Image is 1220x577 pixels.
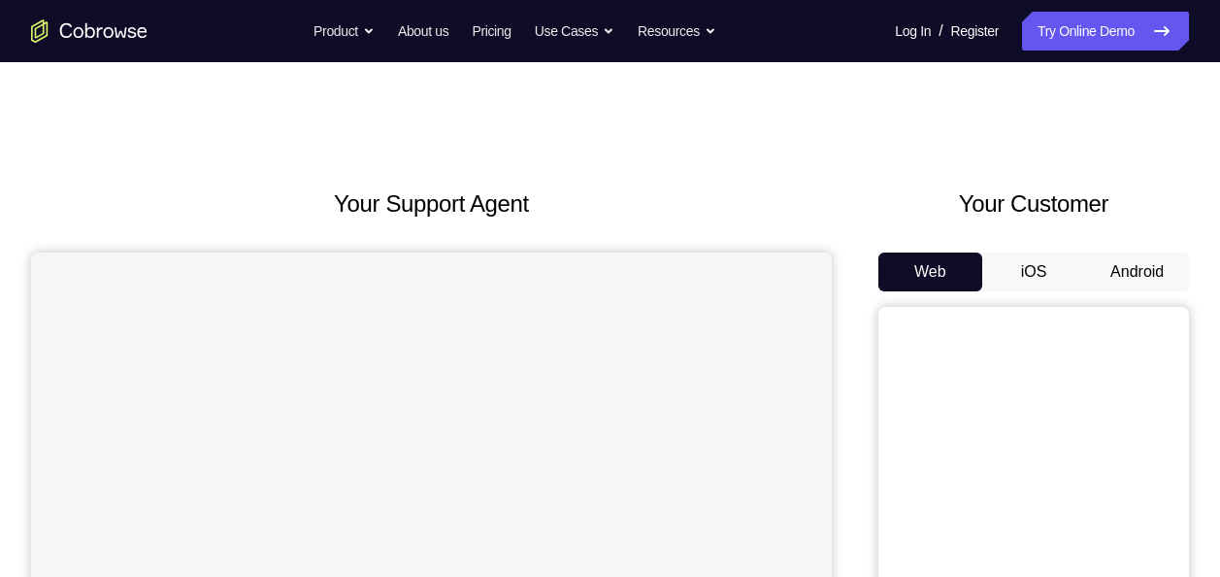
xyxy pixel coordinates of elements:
button: Web [878,253,982,291]
a: About us [398,12,448,51]
a: Register [951,12,999,51]
h2: Your Support Agent [31,187,832,221]
button: Use Cases [535,12,614,51]
button: iOS [982,253,1086,291]
h2: Your Customer [878,187,1189,221]
a: Log In [895,12,931,51]
a: Try Online Demo [1022,12,1189,51]
button: Android [1085,253,1189,291]
a: Go to the home page [31,19,148,43]
button: Product [313,12,375,51]
a: Pricing [472,12,511,51]
button: Resources [638,12,716,51]
span: / [939,19,942,43]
